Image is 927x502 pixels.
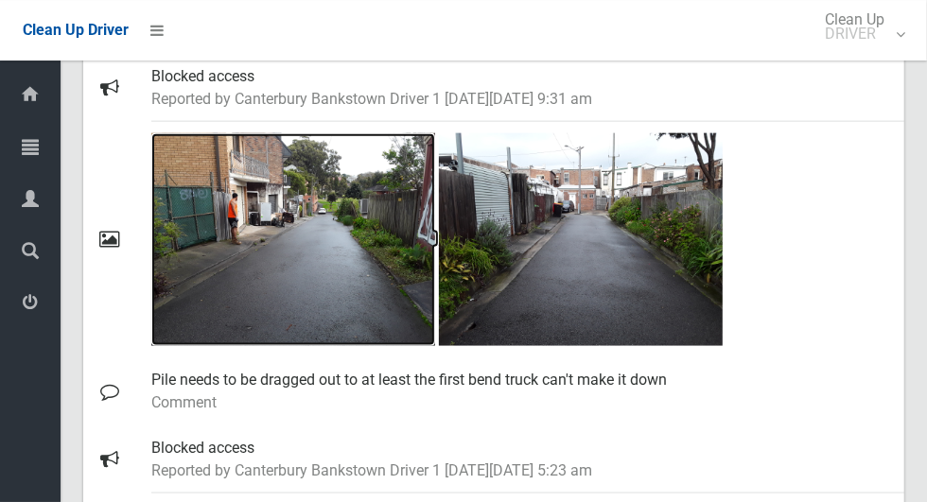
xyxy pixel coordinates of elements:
img: 2025-08-1509.30.361797490674233147625.jpg [439,133,723,346]
div: Blocked access [151,54,889,122]
div: Blocked access [151,425,889,493]
small: Reported by Canterbury Bankstown Driver 1 [DATE][DATE] 9:31 am [151,88,889,111]
small: DRIVER [825,26,884,41]
img: 2025-08-1509.30.272159252128901149786.jpg [151,133,435,346]
div: Pile needs to be dragged out to at least the first bend truck can't make it down [151,357,889,425]
a: Clean Up Driver [23,16,129,44]
span: Clean Up [815,12,903,41]
span: Clean Up Driver [23,21,129,39]
small: Comment [151,391,889,414]
small: Reported by Canterbury Bankstown Driver 1 [DATE][DATE] 5:23 am [151,459,889,482]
